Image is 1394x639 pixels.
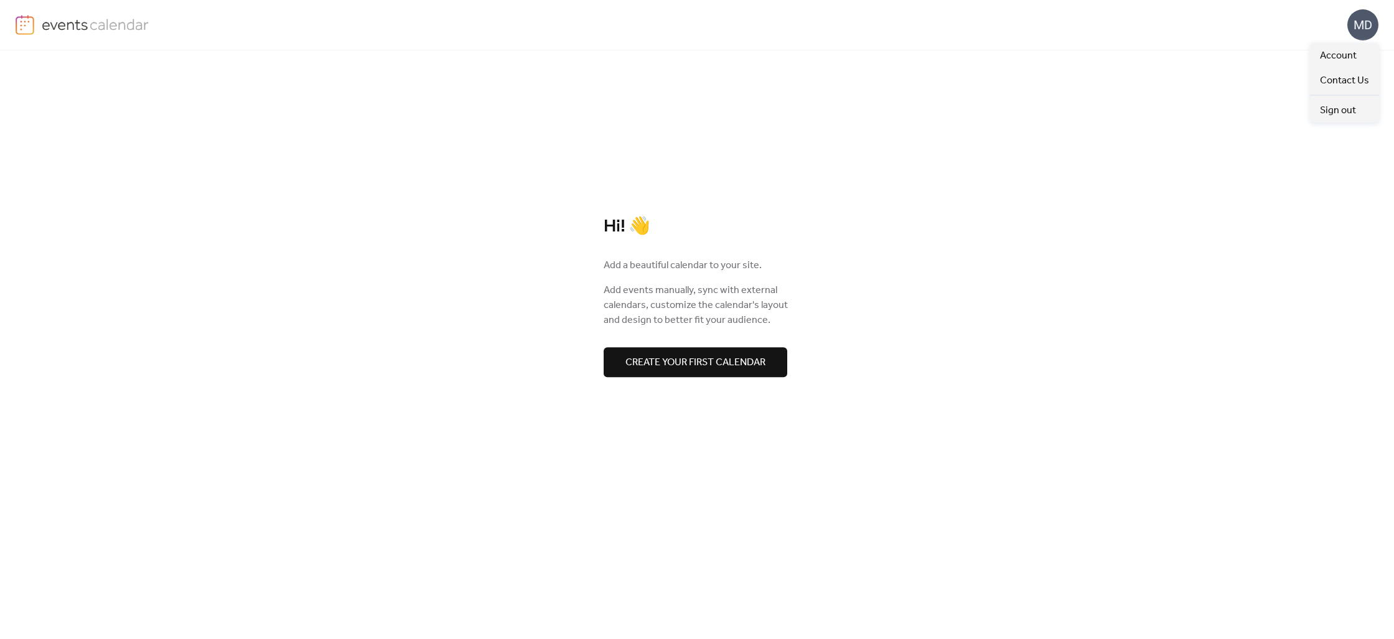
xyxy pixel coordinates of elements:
span: Add events manually, sync with external calendars, customize the calendar's layout and design to ... [604,283,790,328]
img: logo-type [42,15,149,34]
div: MD [1347,9,1378,40]
button: Create your first calendar [604,347,787,377]
div: Hi! 👋 [604,216,790,238]
a: Contact Us [1310,68,1379,93]
span: Sign out [1320,103,1356,118]
span: Create your first calendar [625,355,765,370]
span: Add a beautiful calendar to your site. [604,258,762,273]
span: Account [1320,49,1357,63]
img: logo [16,15,34,35]
span: Contact Us [1320,73,1369,88]
a: Account [1310,43,1379,68]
